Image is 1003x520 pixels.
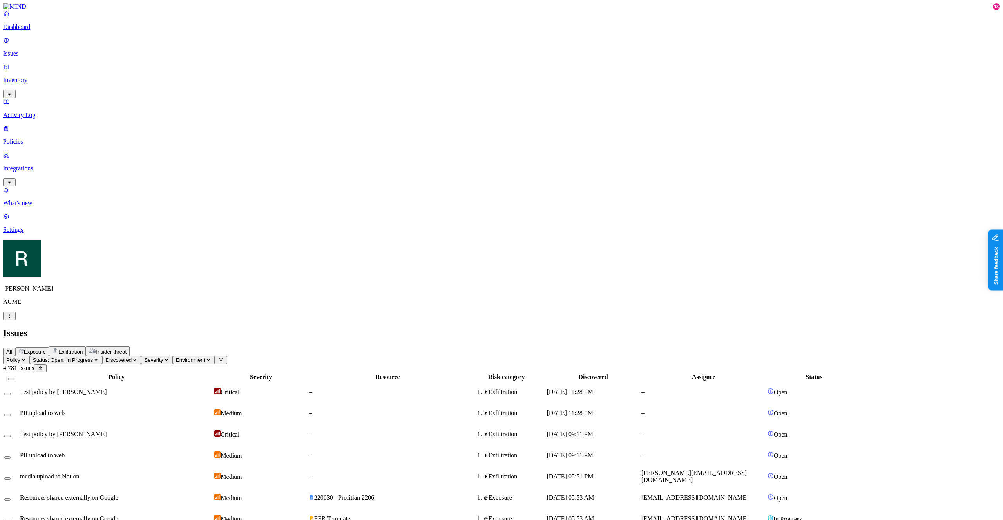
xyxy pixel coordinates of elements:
span: – [641,388,645,395]
a: Policies [3,125,1000,145]
span: [DATE] 09:11 PM [547,452,593,459]
span: [DATE] 11:28 PM [547,388,593,395]
img: severity-medium [214,473,221,479]
img: status-open [768,494,774,500]
span: Insider threat [96,349,127,355]
div: Exfiltration [483,431,545,438]
img: status-open [768,451,774,458]
span: All [6,349,12,355]
span: [EMAIL_ADDRESS][DOMAIN_NAME] [641,494,749,501]
p: Settings [3,226,1000,233]
span: Open [774,452,788,459]
span: – [309,431,312,437]
h2: Issues [3,328,1000,338]
span: Test policy by [PERSON_NAME] [20,431,107,437]
p: Activity Log [3,112,1000,119]
img: Ron Rabinovich [3,240,41,277]
span: Open [774,410,788,417]
a: Settings [3,213,1000,233]
span: Policy [6,357,20,363]
p: Integrations [3,165,1000,172]
img: severity-medium [214,451,221,458]
span: Test policy by [PERSON_NAME] [20,388,107,395]
span: – [641,452,645,459]
button: Select all [8,378,14,380]
a: MIND [3,3,1000,10]
img: status-open [768,409,774,415]
p: What's new [3,200,1000,207]
a: Issues [3,37,1000,57]
span: PII upload to web [20,452,65,459]
span: Medium [221,452,242,459]
span: Open [774,473,788,480]
span: 220630 - Profitian 2206 [314,494,374,501]
div: 13 [993,3,1000,10]
div: Assignee [641,374,766,381]
div: Risk category [468,374,545,381]
p: [PERSON_NAME] [3,285,1000,292]
button: Select row [4,456,11,459]
span: – [309,452,312,459]
div: Exfiltration [483,388,545,395]
span: media upload to Notion [20,473,80,480]
span: Medium [221,410,242,417]
div: Resource [309,374,466,381]
span: 4,781 Issues [3,365,34,371]
button: Select row [4,435,11,437]
span: Open [774,431,788,438]
span: Severity [144,357,163,363]
span: – [309,388,312,395]
span: – [641,431,645,437]
span: Medium [221,495,242,501]
p: Dashboard [3,23,1000,31]
button: Select row [4,414,11,416]
span: – [641,410,645,416]
span: Open [774,389,788,395]
div: Policy [20,374,213,381]
img: severity-medium [214,494,221,500]
div: Discovered [547,374,639,381]
span: Exposure [24,349,46,355]
p: Issues [3,50,1000,57]
span: Critical [221,431,239,438]
div: Exfiltration [483,452,545,459]
p: ACME [3,298,1000,305]
div: Exposure [483,494,545,501]
img: status-open [768,473,774,479]
div: Status [768,374,860,381]
p: Inventory [3,77,1000,84]
a: Activity Log [3,98,1000,119]
div: Exfiltration [483,410,545,417]
div: Exfiltration [483,473,545,480]
a: What's new [3,186,1000,207]
span: Exfiltration [58,349,83,355]
span: – [309,410,312,416]
button: Select row [4,498,11,501]
span: Open [774,495,788,501]
span: [DATE] 05:53 AM [547,494,594,501]
img: status-open [768,388,774,394]
span: PII upload to web [20,410,65,416]
img: MIND [3,3,26,10]
a: Inventory [3,63,1000,97]
button: Select row [4,477,11,480]
span: [DATE] 09:11 PM [547,431,593,437]
img: status-open [768,430,774,437]
img: severity-critical [214,388,221,394]
img: google-docs [309,495,314,500]
span: [DATE] 11:28 PM [547,410,593,416]
p: Policies [3,138,1000,145]
a: Integrations [3,152,1000,185]
span: Critical [221,389,239,395]
button: Select row [4,393,11,395]
span: [DATE] 05:51 PM [547,473,593,480]
span: Discovered [105,357,132,363]
span: Medium [221,473,242,480]
img: severity-medium [214,409,221,415]
a: Dashboard [3,10,1000,31]
span: Environment [176,357,205,363]
span: – [309,473,312,480]
span: Status: Open, In Progress [33,357,93,363]
div: Severity [214,374,307,381]
img: severity-critical [214,430,221,437]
